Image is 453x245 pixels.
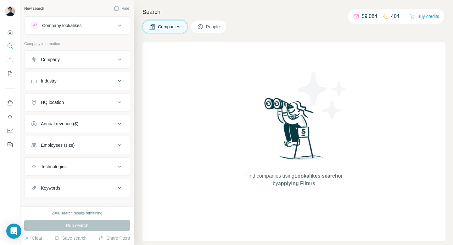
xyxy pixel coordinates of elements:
button: Feedback [5,139,15,150]
button: Company lookalikes [25,18,130,33]
button: My lists [5,68,15,79]
h4: Search [143,8,445,16]
p: 404 [391,13,400,20]
div: Annual revenue ($) [41,121,78,127]
div: Keywords [41,185,60,191]
button: Save search [54,235,87,241]
button: Company [25,52,130,67]
div: Industry [41,78,57,84]
button: Share filters [99,235,130,241]
button: Annual revenue ($) [25,116,130,131]
span: Lookalikes search [294,173,338,179]
button: Employees (size) [25,138,130,153]
div: Company lookalikes [42,22,81,29]
div: HQ location [41,99,64,105]
button: Dashboard [5,125,15,136]
div: Company [41,56,60,63]
span: Companies [158,24,181,30]
div: Technologies [41,163,67,170]
img: Surfe Illustration - Woman searching with binoculars [261,96,327,166]
div: 2000 search results remaining [52,210,103,216]
button: Use Surfe API [5,111,15,122]
p: Company information [24,41,130,47]
button: Search [5,40,15,52]
p: 59,084 [362,13,377,20]
button: Use Surfe on LinkedIn [5,97,15,109]
div: Open Intercom Messenger [6,224,21,239]
img: Surfe Illustration - Stars [294,67,351,124]
span: Find companies using or by [243,172,344,187]
div: New search [24,6,44,11]
button: Hide [109,4,134,13]
button: Quick start [5,26,15,38]
button: HQ location [25,95,130,110]
button: Enrich CSV [5,54,15,66]
button: Technologies [25,159,130,174]
button: Keywords [25,180,130,196]
button: Buy credits [410,12,439,21]
span: applying Filters [278,181,315,186]
button: Clear [24,235,42,241]
img: Avatar [5,6,15,16]
div: Employees (size) [41,142,75,148]
span: People [206,24,221,30]
button: Industry [25,73,130,88]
